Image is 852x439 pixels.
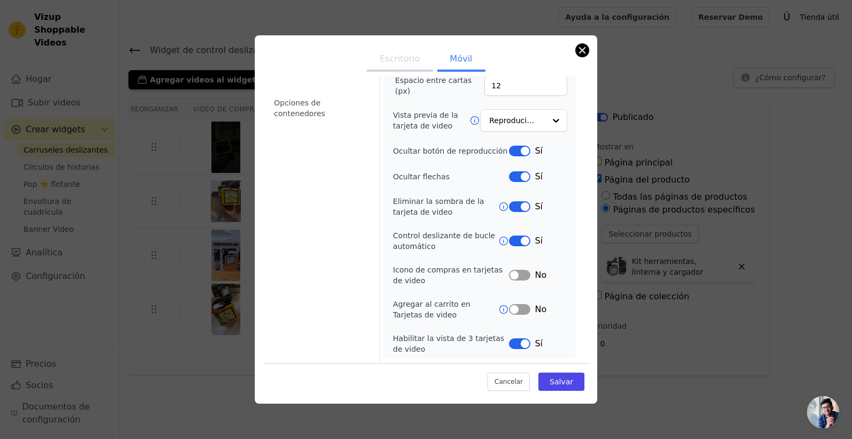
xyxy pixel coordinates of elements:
span: Sí [535,234,543,247]
label: Icono de compras en tarjetas de video [393,264,509,286]
font: Salvar [550,377,573,386]
label: Habilitar la vista de 3 tarjetas de video [393,333,509,354]
label: Vista previa de la tarjeta de video [393,110,469,131]
span: No [535,269,546,282]
span: No [535,303,546,316]
span: Sí [535,145,543,157]
button: Cerrar modal [576,44,589,57]
span: Sí [535,200,543,213]
label: Espacio entre cartas (px) [395,75,484,96]
li: Opciones de contenedores [268,92,373,124]
span: Sí [535,170,543,183]
label: Ocultar flechas [393,171,509,182]
label: Control deslizante de bucle automático [393,230,498,252]
label: Eliminar la sombra de la tarjeta de video [393,196,498,217]
label: Agregar al carrito en Tarjetas de video [393,299,498,320]
span: Sí [535,337,543,350]
button: Móvil [437,48,485,72]
button: Escritorio [367,48,432,72]
label: Ocultar botón de reproducción [393,146,509,156]
div: Chat abierto [807,396,839,428]
button: Cancelar [488,373,530,391]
